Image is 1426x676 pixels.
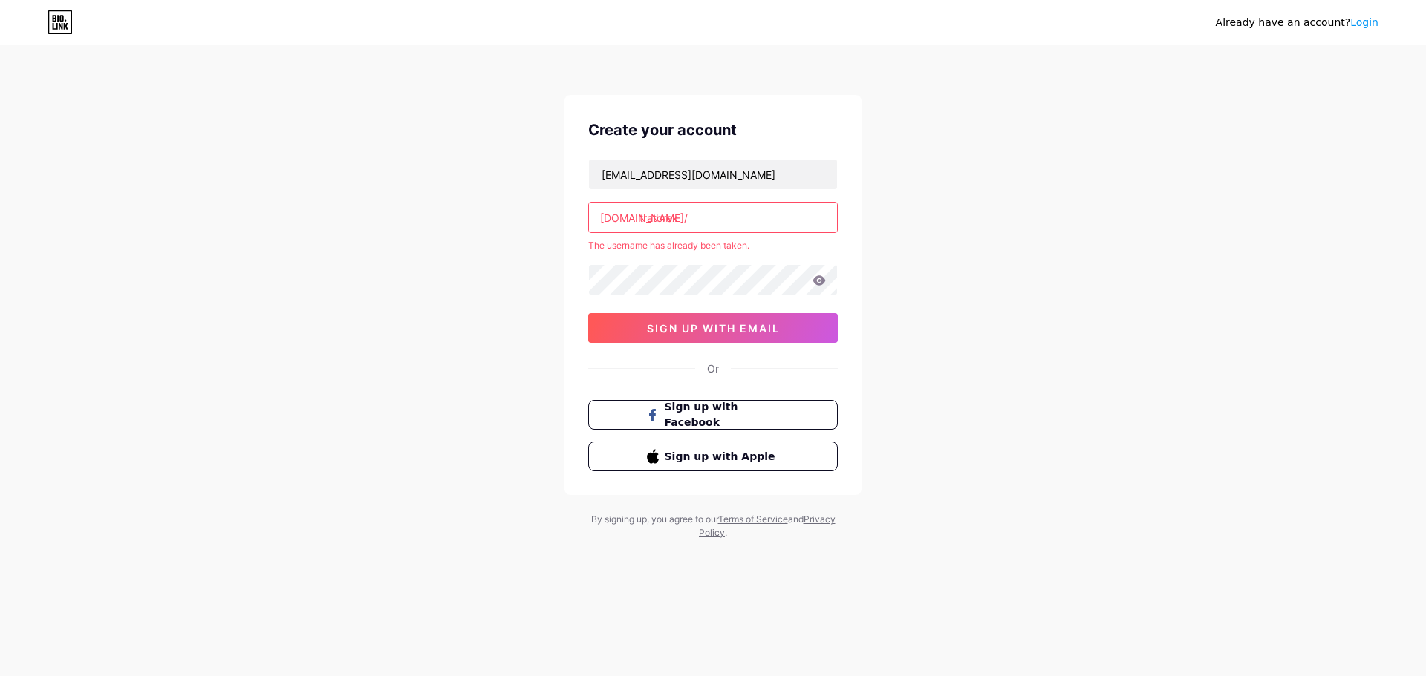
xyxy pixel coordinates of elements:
[647,322,780,335] span: sign up with email
[665,399,780,430] span: Sign up with Facebook
[587,513,839,539] div: By signing up, you agree to our and .
[665,449,780,465] span: Sign up with Apple
[589,160,837,189] input: Email
[589,203,837,232] input: username
[1216,15,1378,30] div: Already have an account?
[718,513,788,525] a: Terms of Service
[600,210,688,226] div: [DOMAIN_NAME]/
[588,400,838,430] button: Sign up with Facebook
[707,361,719,376] div: Or
[588,119,838,141] div: Create your account
[588,442,838,471] button: Sign up with Apple
[588,313,838,343] button: sign up with email
[1350,16,1378,28] a: Login
[588,239,838,252] div: The username has already been taken.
